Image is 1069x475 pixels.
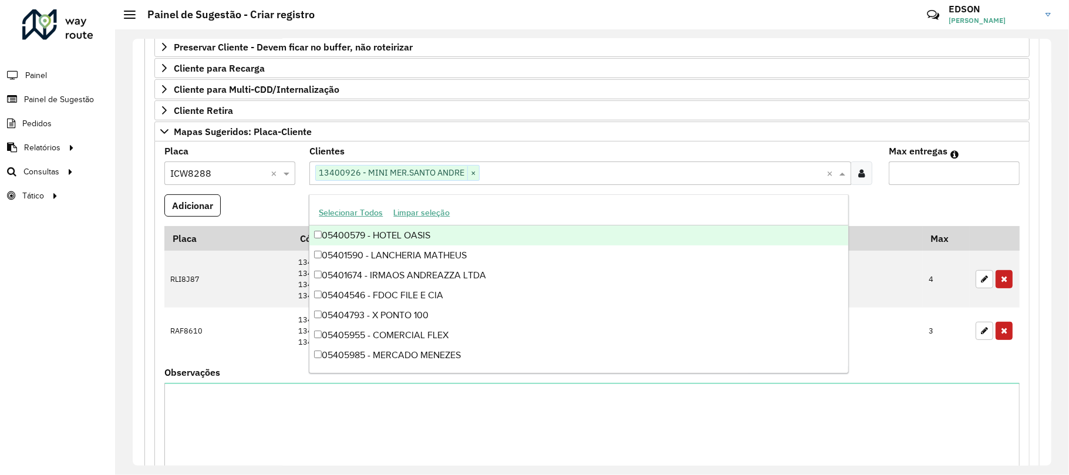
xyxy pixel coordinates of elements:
[827,166,837,180] span: Clear all
[22,190,44,202] span: Tático
[388,204,455,222] button: Limpar seleção
[174,106,233,115] span: Cliente Retira
[22,117,52,130] span: Pedidos
[25,69,47,82] span: Painel
[309,345,848,365] div: 05405985 - MERCADO MENEZES
[309,265,848,285] div: 05401674 - IRMAOS ANDREAZZA LTDA
[24,142,60,154] span: Relatórios
[174,127,312,136] span: Mapas Sugeridos: Placa-Cliente
[309,245,848,265] div: 05401590 - LANCHERIA MATHEUS
[23,166,59,178] span: Consultas
[154,37,1030,57] a: Preservar Cliente - Devem ficar no buffer, não roteirizar
[309,305,848,325] div: 05404793 - X PONTO 100
[154,122,1030,142] a: Mapas Sugeridos: Placa-Cliente
[164,226,292,251] th: Placa
[923,308,970,354] td: 3
[309,194,848,373] ng-dropdown-panel: Options list
[923,251,970,308] td: 4
[24,93,94,106] span: Painel de Sugestão
[164,308,292,354] td: RAF8610
[949,4,1037,15] h3: EDSON
[292,308,628,354] td: 13400929 13404844 13462014
[949,15,1037,26] span: [PERSON_NAME]
[164,365,220,379] label: Observações
[174,63,265,73] span: Cliente para Recarga
[309,325,848,345] div: 05405955 - COMERCIAL FLEX
[950,150,959,159] em: Máximo de clientes que serão colocados na mesma rota com os clientes informados
[309,144,345,158] label: Clientes
[309,225,848,245] div: 05400579 - HOTEL OASIS
[174,85,339,94] span: Cliente para Multi-CDD/Internalização
[154,79,1030,99] a: Cliente para Multi-CDD/Internalização
[889,144,947,158] label: Max entregas
[920,2,946,28] a: Contato Rápido
[309,365,848,385] div: 05406299 - ARM DO BELO
[316,166,467,180] span: 13400926 - MINI MER.SANTO ANDRE
[313,204,388,222] button: Selecionar Todos
[164,194,221,217] button: Adicionar
[136,8,315,21] h2: Painel de Sugestão - Criar registro
[164,144,188,158] label: Placa
[154,58,1030,78] a: Cliente para Recarga
[467,166,479,180] span: ×
[154,100,1030,120] a: Cliente Retira
[292,251,628,308] td: 13406646 13461558 13483624 13483628
[174,42,413,52] span: Preservar Cliente - Devem ficar no buffer, não roteirizar
[164,251,292,308] td: RLI8J87
[271,166,281,180] span: Clear all
[292,226,628,251] th: Código Cliente
[923,226,970,251] th: Max
[309,285,848,305] div: 05404546 - FDOC FILE E CIA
